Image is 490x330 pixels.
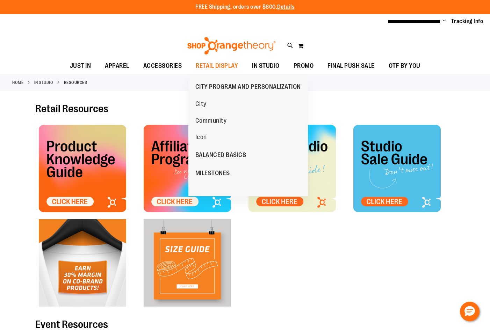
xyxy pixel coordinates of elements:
img: OTF Tile - Co Brand Marketing [39,219,126,307]
img: OTF - Studio Sale Tile [353,125,441,212]
a: PROMO [287,58,321,74]
h2: Event Resources [35,319,455,330]
p: FREE Shipping, orders over $600. [195,3,295,11]
span: Icon [195,134,207,142]
a: RETAIL DISPLAY [189,58,245,74]
a: JUST IN [63,58,98,74]
a: Community [192,112,230,129]
h2: Retail Resources [35,103,455,114]
button: Account menu [442,18,446,25]
strong: Resources [64,79,87,86]
a: ACCESSORIES [136,58,189,74]
span: City [195,100,207,109]
img: Shop Orangetheory [186,37,277,55]
a: Icon [192,129,210,145]
a: BALANCED BASICS [188,146,253,164]
a: Home [12,79,23,86]
span: PROMO [294,58,314,74]
span: FINAL PUSH SALE [327,58,375,74]
ul: RETAIL DISPLAY [188,74,308,196]
a: FINAL PUSH SALE [320,58,382,74]
span: OTF BY YOU [389,58,420,74]
span: BALANCED BASICS [195,151,246,160]
a: CITY PROGRAM AND PERSONALIZATION [188,78,308,96]
a: IN STUDIO [245,58,287,74]
a: MILESTONES [188,164,237,182]
img: OTF Affiliate Tile [144,125,231,212]
span: Community [195,117,227,126]
span: ACCESSORIES [143,58,182,74]
a: City [192,95,210,112]
a: APPAREL [98,58,136,74]
span: CITY PROGRAM AND PERSONALIZATION [195,83,301,92]
a: Details [277,4,295,10]
a: OTF BY YOU [382,58,427,74]
button: Hello, have a question? Let’s chat. [460,302,480,321]
span: APPAREL [105,58,129,74]
a: IN STUDIO [34,79,53,86]
span: JUST IN [70,58,91,74]
span: RETAIL DISPLAY [196,58,238,74]
span: IN STUDIO [252,58,280,74]
span: MILESTONES [195,170,230,178]
a: Tracking Info [451,17,483,25]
